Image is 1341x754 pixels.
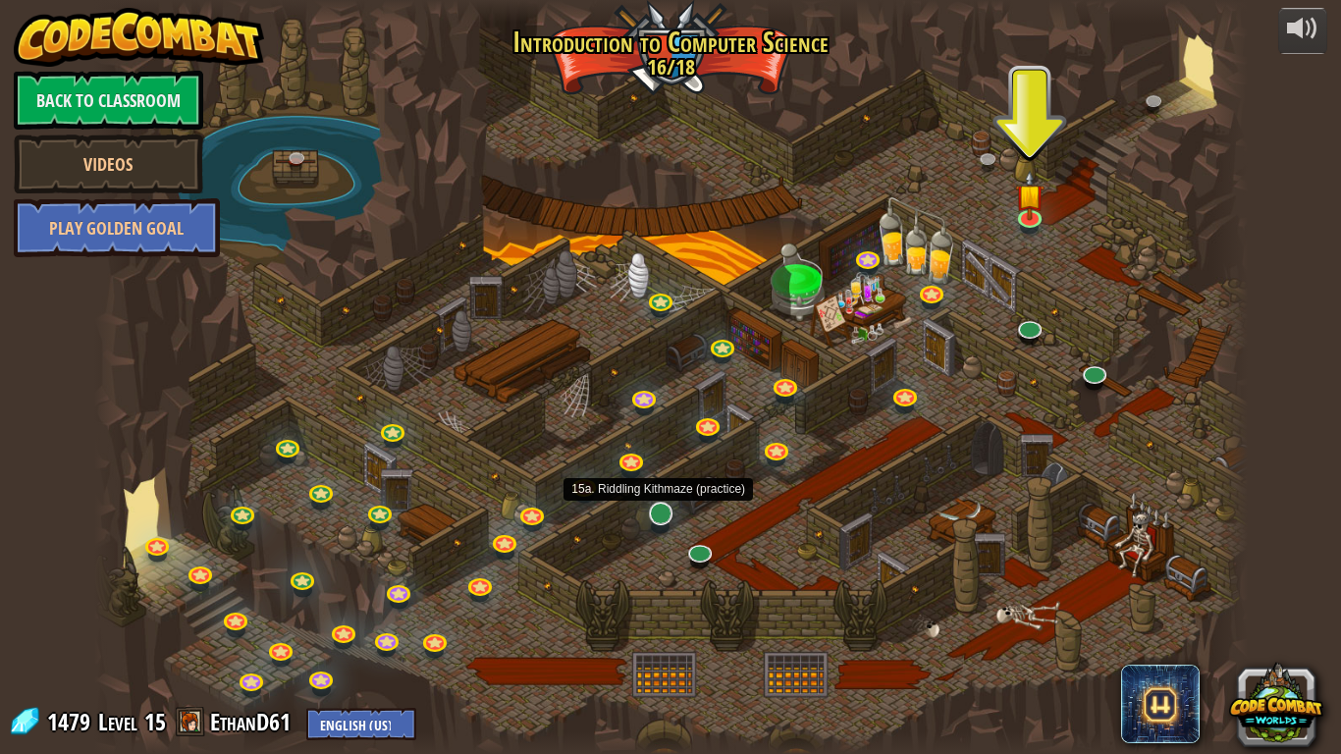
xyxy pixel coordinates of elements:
a: Play Golden Goal [14,198,220,257]
span: 15 [144,706,166,737]
a: Back to Classroom [14,71,203,130]
img: CodeCombat - Learn how to code by playing a game [14,8,265,67]
span: 1479 [47,706,96,737]
a: Videos [14,135,203,193]
img: level-banner-started.png [1015,170,1045,220]
span: Level [98,706,137,738]
button: Adjust volume [1278,8,1327,54]
a: EthanD61 [210,706,296,737]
